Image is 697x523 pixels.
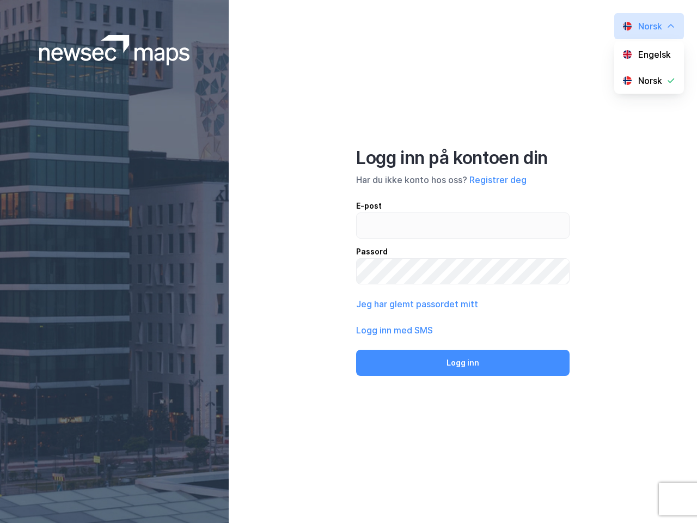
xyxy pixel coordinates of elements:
button: Logg inn [356,350,570,376]
div: E-post [356,199,570,212]
div: Norsk [638,20,662,33]
div: Engelsk [638,48,671,61]
button: Jeg har glemt passordet mitt [356,297,478,311]
img: logoWhite.bf58a803f64e89776f2b079ca2356427.svg [39,35,190,65]
div: Passord [356,245,570,258]
iframe: Chat Widget [643,471,697,523]
button: Registrer deg [469,173,527,186]
button: Logg inn med SMS [356,324,433,337]
div: Har du ikke konto hos oss? [356,173,570,186]
div: Norsk [638,74,662,87]
div: Logg inn på kontoen din [356,147,570,169]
